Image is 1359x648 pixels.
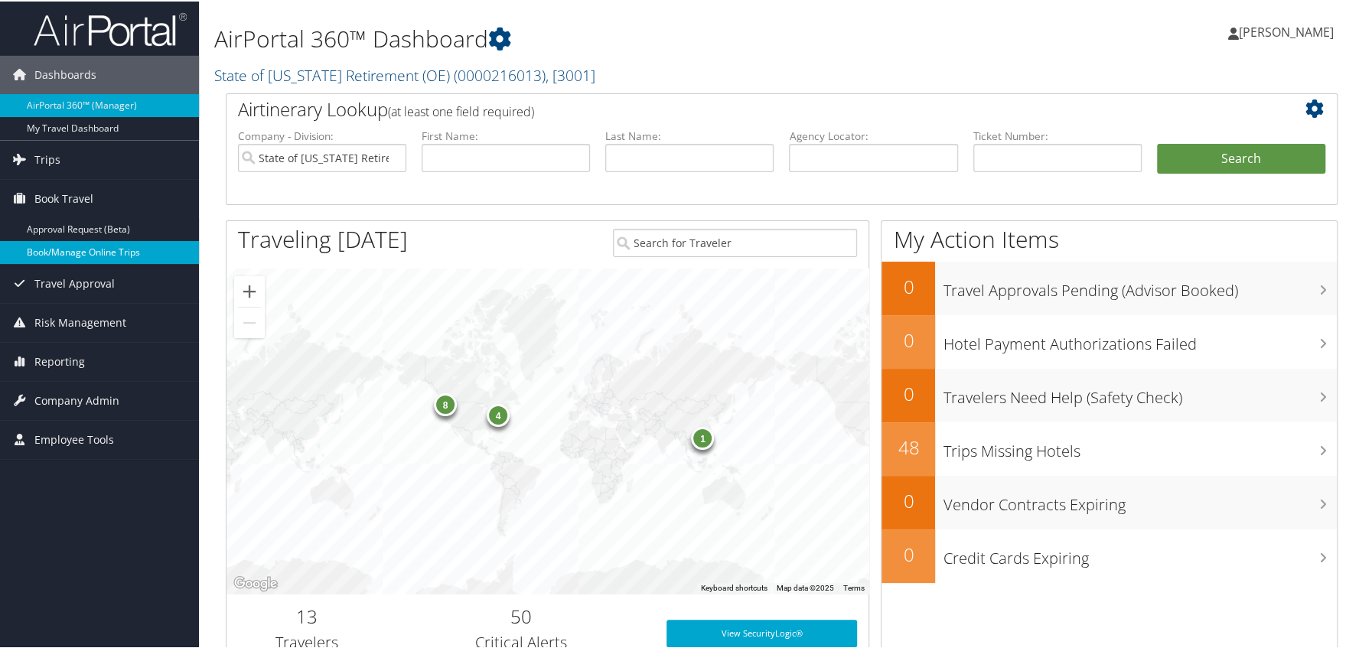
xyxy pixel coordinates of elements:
a: View SecurityLogic® [666,618,858,646]
label: Company - Division: [238,127,406,142]
h3: Travel Approvals Pending (Advisor Booked) [943,271,1337,300]
a: 0Vendor Contracts Expiring [882,474,1337,528]
input: Search for Traveler [613,227,858,256]
h2: 48 [882,433,935,459]
a: 0Credit Cards Expiring [882,528,1337,581]
button: Zoom out [234,306,265,337]
div: 4 [487,402,510,425]
span: Dashboards [34,54,96,93]
h2: 0 [882,487,935,513]
a: 0Travelers Need Help (Safety Check) [882,367,1337,421]
img: airportal-logo.png [34,10,187,46]
button: Zoom in [234,275,265,305]
a: 0Travel Approvals Pending (Advisor Booked) [882,260,1337,314]
label: Last Name: [605,127,774,142]
button: Search [1157,142,1325,173]
h3: Trips Missing Hotels [943,431,1337,461]
img: Google [230,572,281,592]
a: 48Trips Missing Hotels [882,421,1337,474]
label: Ticket Number: [973,127,1142,142]
span: [PERSON_NAME] [1239,22,1334,39]
label: First Name: [422,127,590,142]
a: State of [US_STATE] Retirement (OE) [214,63,595,84]
label: Agency Locator: [789,127,957,142]
h2: 50 [399,602,644,628]
h2: 0 [882,379,935,405]
span: Risk Management [34,302,126,340]
span: Book Travel [34,178,93,217]
h3: Credit Cards Expiring [943,539,1337,568]
span: , [ 3001 ] [546,63,595,84]
button: Keyboard shortcuts [701,581,767,592]
h2: 0 [882,540,935,566]
h1: Traveling [DATE] [238,222,408,254]
h2: Airtinerary Lookup [238,95,1233,121]
span: Employee Tools [34,419,114,458]
h1: My Action Items [882,222,1337,254]
div: 1 [691,425,714,448]
h2: 0 [882,272,935,298]
span: Reporting [34,341,85,379]
span: Map data ©2025 [776,582,833,591]
span: Company Admin [34,380,119,418]
a: Open this area in Google Maps (opens a new window) [230,572,281,592]
span: Travel Approval [34,263,115,301]
a: Terms (opens in new tab) [842,582,864,591]
span: ( 0000216013 ) [454,63,546,84]
a: [PERSON_NAME] [1228,8,1349,54]
h2: 0 [882,326,935,352]
span: Trips [34,139,60,177]
span: (at least one field required) [388,102,534,119]
h3: Travelers Need Help (Safety Check) [943,378,1337,407]
h2: 13 [238,602,376,628]
h3: Vendor Contracts Expiring [943,485,1337,514]
h1: AirPortal 360™ Dashboard [214,21,971,54]
div: 8 [434,392,457,415]
h3: Hotel Payment Authorizations Failed [943,324,1337,353]
a: 0Hotel Payment Authorizations Failed [882,314,1337,367]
